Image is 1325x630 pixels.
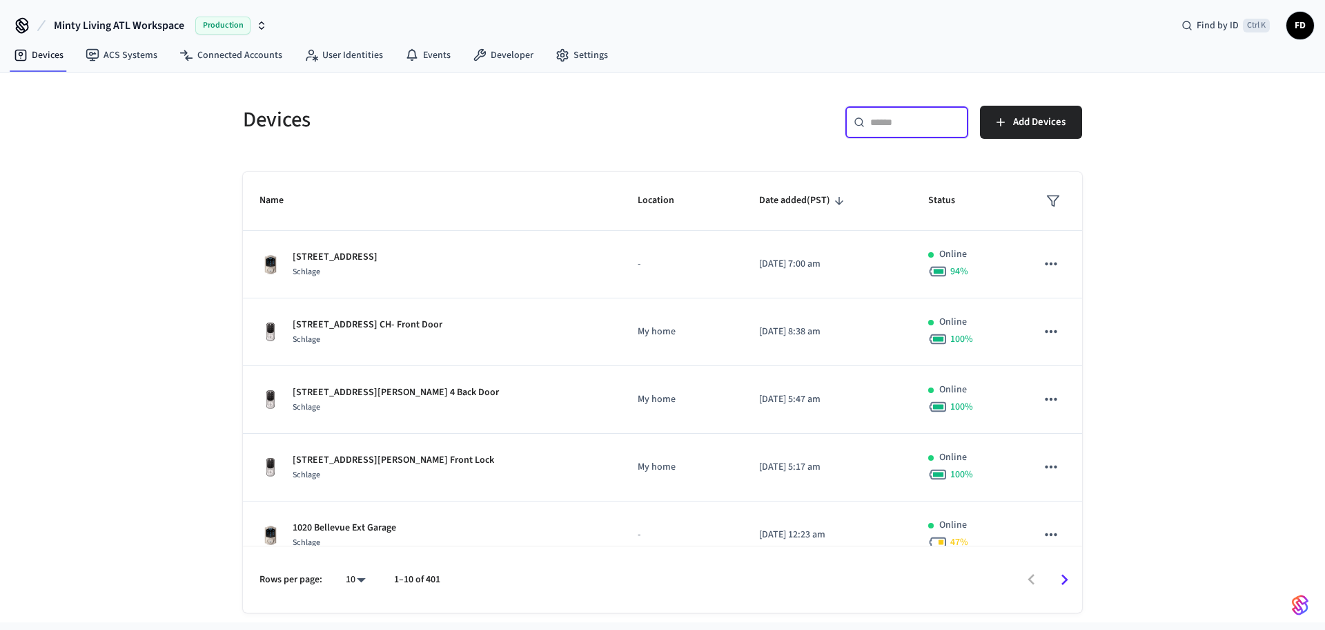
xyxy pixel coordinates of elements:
span: Schlage [293,469,320,481]
p: [DATE] 8:38 am [759,325,895,339]
a: Settings [544,43,619,68]
span: 100 % [950,400,973,414]
p: [STREET_ADDRESS] [293,250,377,265]
img: SeamLogoGradient.69752ec5.svg [1292,594,1308,616]
span: Ctrl K [1243,19,1270,32]
span: 94 % [950,265,968,278]
p: 1020 Bellevue Ext Garage [293,521,396,535]
span: 100 % [950,332,973,346]
h5: Devices [243,106,654,134]
span: Location [638,190,692,211]
p: [DATE] 12:23 am [759,528,895,542]
span: Name [259,190,302,211]
span: Schlage [293,401,320,413]
div: 10 [339,570,372,590]
span: Schlage [293,537,320,548]
span: Status [928,190,973,211]
p: [STREET_ADDRESS][PERSON_NAME] Front Lock [293,453,494,468]
a: Events [394,43,462,68]
button: Add Devices [980,106,1082,139]
p: My home [638,325,726,339]
img: Yale Assure Touchscreen Wifi Smart Lock, Satin Nickel, Front [259,389,282,411]
span: Schlage [293,334,320,345]
img: Schlage Sense Smart Deadbolt with Camelot Trim, Front [259,254,282,276]
button: FD [1286,12,1314,39]
p: [DATE] 5:17 am [759,460,895,475]
p: My home [638,460,726,475]
p: Online [939,383,967,397]
span: Add Devices [1013,113,1066,131]
p: - [638,528,726,542]
p: Online [939,247,967,262]
p: [DATE] 7:00 am [759,257,895,271]
p: [STREET_ADDRESS] CH- Front Door [293,318,442,332]
a: ACS Systems [75,43,168,68]
a: Connected Accounts [168,43,293,68]
a: Developer [462,43,544,68]
span: FD [1288,13,1313,38]
img: Schlage Sense Smart Deadbolt with Camelot Trim, Front [259,524,282,546]
p: 1–10 of 401 [394,573,440,587]
a: Devices [3,43,75,68]
img: Yale Assure Touchscreen Wifi Smart Lock, Satin Nickel, Front [259,321,282,343]
p: Rows per page: [259,573,322,587]
span: 100 % [950,468,973,481]
img: Yale Assure Touchscreen Wifi Smart Lock, Satin Nickel, Front [259,457,282,479]
span: 47 % [950,535,968,549]
span: Schlage [293,266,320,278]
button: Go to next page [1048,564,1081,596]
p: - [638,257,726,271]
p: Online [939,518,967,533]
p: [DATE] 5:47 am [759,392,895,407]
div: Find by IDCtrl K [1170,13,1281,38]
span: Minty Living ATL Workspace [54,17,184,34]
span: Date added(PST) [759,190,848,211]
p: Online [939,450,967,465]
span: Production [195,17,251,35]
a: User Identities [293,43,394,68]
p: [STREET_ADDRESS][PERSON_NAME] 4 Back Door [293,385,499,400]
span: Find by ID [1197,19,1239,32]
p: My home [638,392,726,407]
p: Online [939,315,967,330]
